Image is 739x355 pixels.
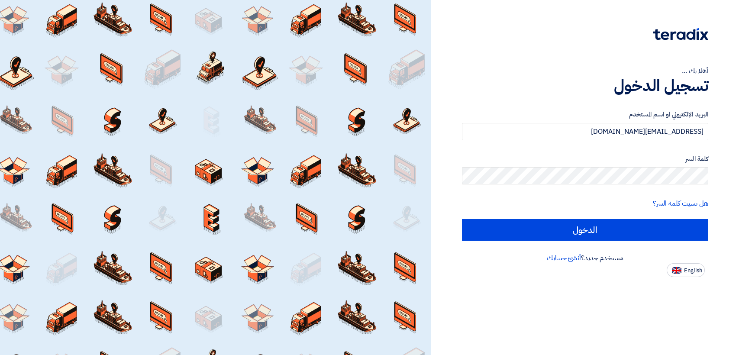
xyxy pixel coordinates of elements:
input: أدخل بريد العمل الإلكتروني او اسم المستخدم الخاص بك ... [462,123,708,140]
img: en-US.png [672,267,681,274]
div: أهلا بك ... [462,66,708,76]
a: أنشئ حسابك [547,253,581,263]
button: English [667,263,705,277]
label: البريد الإلكتروني او اسم المستخدم [462,110,708,119]
img: Teradix logo [653,28,708,40]
span: English [684,268,702,274]
h1: تسجيل الدخول [462,76,708,95]
label: كلمة السر [462,154,708,164]
a: هل نسيت كلمة السر؟ [653,198,708,209]
div: مستخدم جديد؟ [462,253,708,263]
input: الدخول [462,219,708,241]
